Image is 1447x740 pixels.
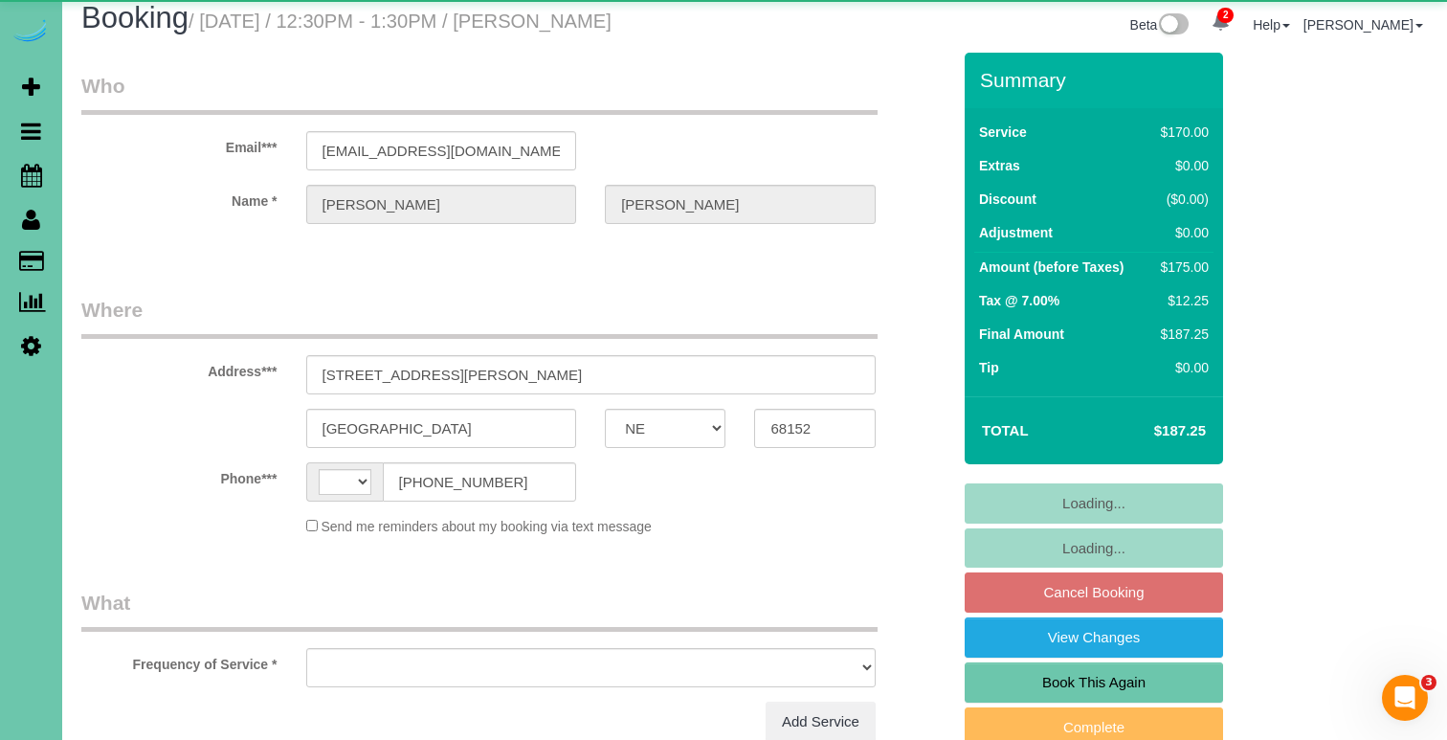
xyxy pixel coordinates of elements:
[81,1,189,34] span: Booking
[1153,325,1209,344] div: $187.25
[81,296,878,339] legend: Where
[979,325,1064,344] label: Final Amount
[1153,223,1209,242] div: $0.00
[1153,156,1209,175] div: $0.00
[1382,675,1428,721] iframe: Intercom live chat
[81,589,878,632] legend: What
[1303,17,1423,33] a: [PERSON_NAME]
[1253,17,1290,33] a: Help
[979,258,1124,277] label: Amount (before Taxes)
[980,69,1213,91] h3: Summary
[979,291,1059,310] label: Tax @ 7.00%
[189,11,612,32] small: / [DATE] / 12:30PM - 1:30PM / [PERSON_NAME]
[1130,17,1190,33] a: Beta
[81,72,878,115] legend: Who
[1153,123,1209,142] div: $170.00
[979,358,999,377] label: Tip
[965,617,1223,658] a: View Changes
[1153,258,1209,277] div: $175.00
[67,185,292,211] label: Name *
[979,123,1027,142] label: Service
[321,519,652,534] span: Send me reminders about my booking via text message
[1157,13,1189,38] img: New interface
[1097,423,1206,439] h4: $187.25
[1421,675,1436,690] span: 3
[979,223,1053,242] label: Adjustment
[67,648,292,674] label: Frequency of Service *
[1202,2,1239,44] a: 2
[11,19,50,46] img: Automaid Logo
[1217,8,1234,23] span: 2
[979,156,1020,175] label: Extras
[982,422,1029,438] strong: Total
[1153,358,1209,377] div: $0.00
[979,190,1036,209] label: Discount
[965,662,1223,703] a: Book This Again
[1153,190,1209,209] div: ($0.00)
[1153,291,1209,310] div: $12.25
